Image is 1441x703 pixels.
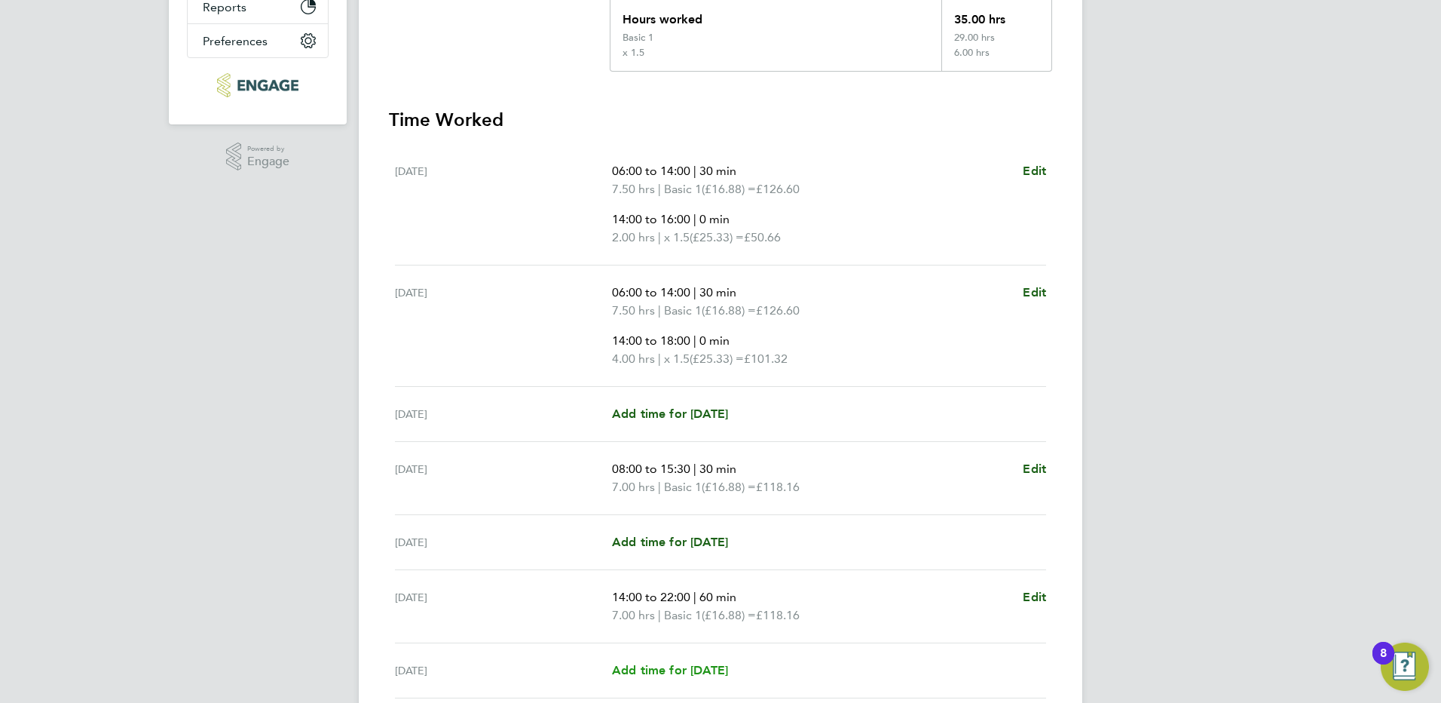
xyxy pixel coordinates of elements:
div: 8 [1380,653,1387,673]
span: | [658,480,661,494]
span: | [693,285,696,299]
span: 60 min [699,590,736,604]
div: 29.00 hrs [941,32,1051,47]
span: (£25.33) = [690,351,744,366]
span: Powered by [247,143,289,155]
span: | [693,462,696,476]
span: | [693,212,696,226]
span: Add time for [DATE] [612,407,728,421]
div: [DATE] [395,662,612,680]
span: Edit [1023,590,1046,604]
span: Add time for [DATE] [612,535,728,549]
span: £50.66 [744,230,781,244]
span: 7.50 hrs [612,182,655,196]
span: 06:00 to 14:00 [612,285,690,299]
span: 7.50 hrs [612,303,655,318]
span: 30 min [699,285,736,299]
span: 4.00 hrs [612,351,655,366]
span: Preferences [203,34,268,48]
span: (£16.88) = [702,608,756,622]
a: Powered byEngage [226,143,290,171]
span: 14:00 to 22:00 [612,590,690,604]
a: Edit [1023,460,1046,478]
span: | [658,182,661,196]
span: | [693,590,696,604]
a: Add time for [DATE] [612,662,728,680]
span: | [658,303,661,318]
a: Add time for [DATE] [612,533,728,551]
img: rec-solutions-logo-retina.png [217,73,298,97]
span: Edit [1023,285,1046,299]
span: 2.00 hrs [612,230,655,244]
span: | [658,230,661,244]
div: [DATE] [395,460,612,496]
span: £126.60 [756,303,800,318]
span: 7.00 hrs [612,480,655,494]
span: 14:00 to 16:00 [612,212,690,226]
div: [DATE] [395,162,612,247]
button: Preferences [188,24,328,57]
span: Basic 1 [664,180,702,198]
span: Add time for [DATE] [612,663,728,677]
span: £126.60 [756,182,800,196]
span: 0 min [699,212,730,226]
span: 06:00 to 14:00 [612,164,690,178]
span: x 1.5 [664,229,690,247]
div: x 1.5 [623,47,644,59]
div: [DATE] [395,284,612,368]
a: Go to home page [187,73,329,97]
div: 6.00 hrs [941,47,1051,71]
span: Basic 1 [664,302,702,320]
span: | [658,608,661,622]
span: £101.32 [744,351,788,366]
span: 30 min [699,462,736,476]
span: 0 min [699,333,730,348]
span: (£16.88) = [702,182,756,196]
span: x 1.5 [664,350,690,368]
div: [DATE] [395,588,612,625]
span: 14:00 to 18:00 [612,333,690,348]
span: Edit [1023,462,1046,476]
span: (£25.33) = [690,230,744,244]
span: Basic 1 [664,478,702,496]
span: (£16.88) = [702,480,756,494]
a: Add time for [DATE] [612,405,728,423]
h3: Time Worked [389,108,1052,132]
span: | [693,164,696,178]
span: 30 min [699,164,736,178]
span: Basic 1 [664,606,702,625]
a: Edit [1023,284,1046,302]
span: Edit [1023,164,1046,178]
span: | [693,333,696,348]
a: Edit [1023,162,1046,180]
span: Engage [247,155,289,168]
span: | [658,351,661,366]
span: (£16.88) = [702,303,756,318]
span: 7.00 hrs [612,608,655,622]
button: Open Resource Center, 8 new notifications [1381,643,1429,691]
div: [DATE] [395,405,612,423]
span: 08:00 to 15:30 [612,462,690,476]
div: Basic 1 [623,32,653,44]
a: Edit [1023,588,1046,606]
div: [DATE] [395,533,612,551]
span: £118.16 [756,480,800,494]
span: £118.16 [756,608,800,622]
